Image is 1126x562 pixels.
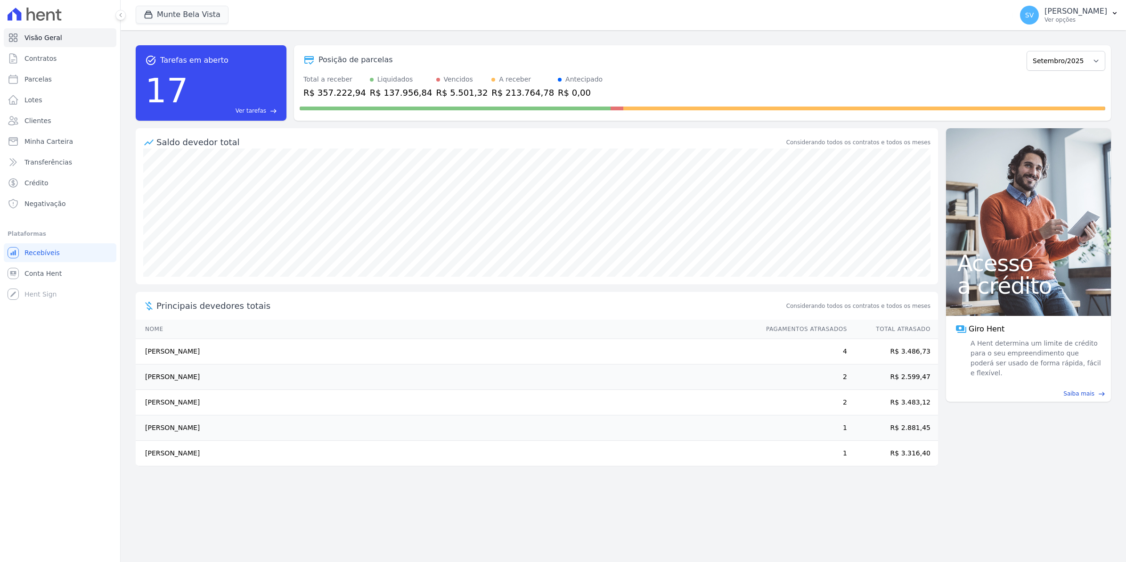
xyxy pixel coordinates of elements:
[969,323,1004,335] span: Giro Hent
[4,153,116,172] a: Transferências
[848,320,938,339] th: Total Atrasado
[4,264,116,283] a: Conta Hent
[4,28,116,47] a: Visão Geral
[156,136,784,149] div: Saldo devedor total
[848,441,938,466] td: R$ 3.316,40
[4,174,116,192] a: Crédito
[145,66,188,115] div: 17
[1063,389,1094,398] span: Saiba mais
[4,49,116,68] a: Contratos
[318,54,393,66] div: Posição de parcelas
[24,74,52,84] span: Parcelas
[24,269,62,278] span: Conta Hent
[565,74,603,84] div: Antecipado
[156,299,784,312] span: Principais devedores totais
[786,138,930,147] div: Considerando todos os contratos e todos os meses
[757,390,848,415] td: 2
[848,364,938,390] td: R$ 2.599,47
[4,70,116,89] a: Parcelas
[4,243,116,262] a: Recebíveis
[757,415,848,441] td: 1
[1044,16,1107,24] p: Ver opções
[4,132,116,151] a: Minha Carteira
[24,199,66,208] span: Negativação
[848,339,938,364] td: R$ 3.486,73
[957,252,1100,274] span: Acesso
[24,157,72,167] span: Transferências
[160,55,228,66] span: Tarefas em aberto
[136,390,757,415] td: [PERSON_NAME]
[24,248,60,257] span: Recebíveis
[952,389,1105,398] a: Saiba mais east
[444,74,473,84] div: Vencidos
[136,364,757,390] td: [PERSON_NAME]
[145,55,156,66] span: task_alt
[4,111,116,130] a: Clientes
[4,91,116,109] a: Lotes
[136,339,757,364] td: [PERSON_NAME]
[24,95,42,105] span: Lotes
[8,228,113,240] div: Plataformas
[270,107,277,115] span: east
[499,74,531,84] div: A receber
[136,415,757,441] td: [PERSON_NAME]
[136,441,757,466] td: [PERSON_NAME]
[757,320,848,339] th: Pagamentos Atrasados
[786,302,930,310] span: Considerando todos os contratos e todos os meses
[24,54,57,63] span: Contratos
[558,86,603,99] div: R$ 0,00
[848,415,938,441] td: R$ 2.881,45
[303,74,366,84] div: Total a receber
[436,86,488,99] div: R$ 5.501,32
[4,194,116,213] a: Negativação
[136,320,757,339] th: Nome
[24,116,51,125] span: Clientes
[848,390,938,415] td: R$ 3.483,12
[377,74,413,84] div: Liquidados
[757,339,848,364] td: 4
[1044,7,1107,16] p: [PERSON_NAME]
[757,364,848,390] td: 2
[491,86,554,99] div: R$ 213.764,78
[370,86,432,99] div: R$ 137.956,84
[24,33,62,42] span: Visão Geral
[192,107,277,115] a: Ver tarefas east
[136,6,228,24] button: Munte Bela Vista
[236,107,266,115] span: Ver tarefas
[24,137,73,146] span: Minha Carteira
[957,274,1100,297] span: a crédito
[1012,2,1126,28] button: SV [PERSON_NAME] Ver opções
[1025,12,1034,18] span: SV
[757,441,848,466] td: 1
[303,86,366,99] div: R$ 357.222,94
[24,178,49,188] span: Crédito
[1098,390,1105,397] span: east
[969,339,1102,378] span: A Hent determina um limite de crédito para o seu empreendimento que poderá ser usado de forma ráp...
